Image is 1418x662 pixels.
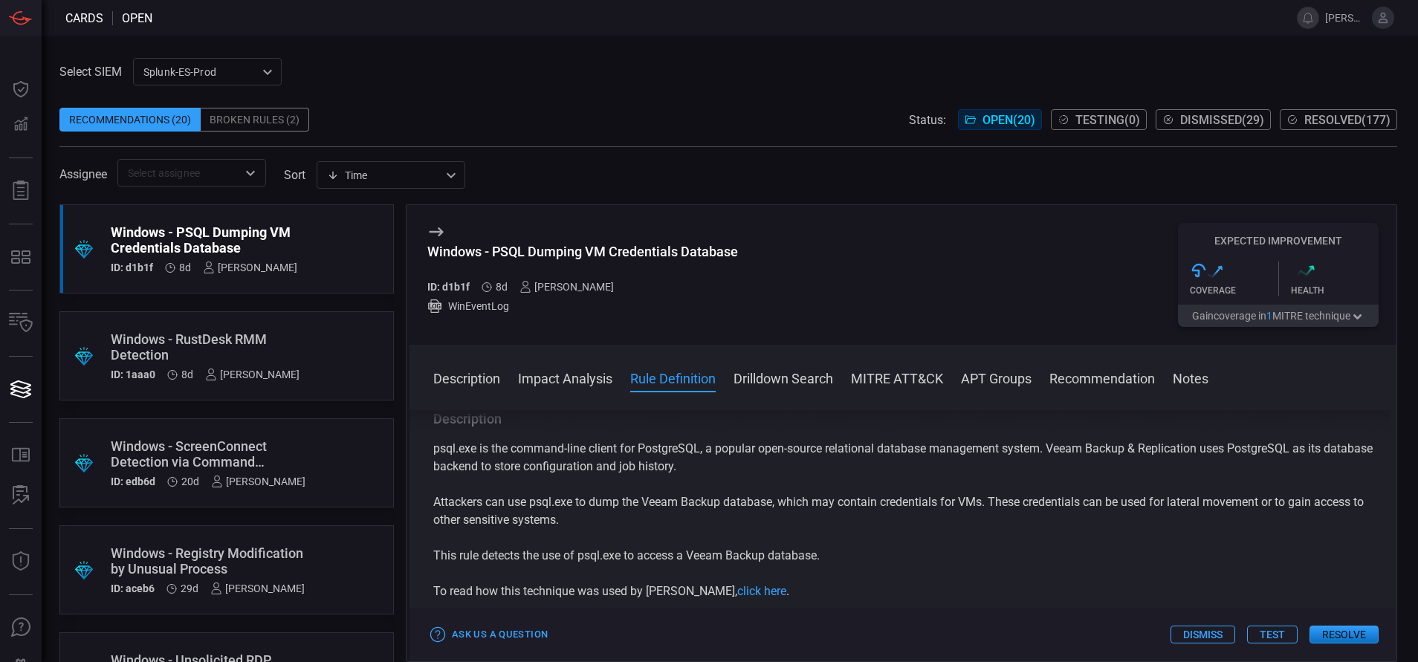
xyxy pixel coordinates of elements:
button: Inventory [3,305,39,341]
span: Assignee [59,167,107,181]
div: [PERSON_NAME] [211,476,305,487]
div: [PERSON_NAME] [519,281,614,293]
span: 1 [1266,310,1272,322]
button: Gaincoverage in1MITRE technique [1178,305,1379,327]
button: Drilldown Search [734,369,833,386]
p: This rule detects the use of psql.exe to access a Veeam Backup database. [433,547,1373,565]
button: Notes [1173,369,1208,386]
span: Testing ( 0 ) [1075,113,1140,127]
button: Dashboard [3,71,39,107]
input: Select assignee [122,163,237,182]
span: Dismissed ( 29 ) [1180,113,1264,127]
button: Ask Us a Question [427,623,551,646]
span: Sep 09, 2025 2:15 PM [181,476,199,487]
button: Resolved(177) [1280,109,1397,130]
span: Resolved ( 177 ) [1304,113,1391,127]
div: Windows - PSQL Dumping VM Credentials Database [427,244,738,259]
button: MITRE ATT&CK [851,369,943,386]
span: Cards [65,11,103,25]
button: Open [240,163,261,184]
div: Broken Rules (2) [201,108,309,132]
h5: ID: d1b1f [111,262,153,273]
button: ALERT ANALYSIS [3,478,39,513]
div: Recommendations (20) [59,108,201,132]
h5: Expected Improvement [1178,235,1379,247]
button: APT Groups [961,369,1032,386]
h5: ID: edb6d [111,476,155,487]
a: click here [737,584,786,598]
div: WinEventLog [427,299,738,314]
button: Threat Intelligence [3,544,39,580]
span: Sep 21, 2025 11:14 AM [179,262,191,273]
span: Sep 21, 2025 11:14 AM [181,369,193,380]
button: Test [1247,626,1298,643]
button: Rule Definition [630,369,716,386]
button: Ask Us A Question [3,610,39,646]
h5: ID: 1aaa0 [111,369,155,380]
div: [PERSON_NAME] [210,583,305,594]
label: sort [284,168,305,182]
h5: ID: aceb6 [111,583,155,594]
button: Detections [3,107,39,143]
div: Windows - ScreenConnect Detection via Command Parameters [111,438,305,470]
button: Recommendation [1049,369,1155,386]
button: Resolve [1309,626,1379,643]
span: Aug 31, 2025 11:50 AM [181,583,198,594]
button: Open(20) [958,109,1042,130]
div: Health [1291,285,1379,296]
button: Cards [3,371,39,407]
p: Splunk-ES-Prod [143,65,258,79]
span: Open ( 20 ) [982,113,1035,127]
p: Attackers can use psql.exe to dump the Veeam Backup database, which may contain credentials for V... [433,493,1373,529]
button: Dismiss [1171,626,1235,643]
span: Sep 21, 2025 11:14 AM [496,281,508,293]
div: Windows - PSQL Dumping VM Credentials Database [111,224,297,256]
label: Select SIEM [59,65,122,79]
p: psql.exe is the command-line client for PostgreSQL, a popular open-source relational database man... [433,440,1373,476]
h5: ID: d1b1f [427,281,470,293]
span: Status: [909,113,946,127]
button: Dismissed(29) [1156,109,1271,130]
p: To read how this technique was used by [PERSON_NAME], . [433,583,1373,600]
button: Rule Catalog [3,438,39,473]
div: Coverage [1190,285,1278,296]
div: Windows - Registry Modification by Unusual Process [111,545,305,577]
button: Description [433,369,500,386]
div: Time [327,168,441,183]
button: Impact Analysis [518,369,612,386]
span: open [122,11,152,25]
button: MITRE - Detection Posture [3,239,39,275]
div: [PERSON_NAME] [203,262,297,273]
button: Testing(0) [1051,109,1147,130]
div: [PERSON_NAME] [205,369,300,380]
div: Windows - RustDesk RMM Detection [111,331,300,363]
span: [PERSON_NAME].[PERSON_NAME] [1325,12,1366,24]
button: Reports [3,173,39,209]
